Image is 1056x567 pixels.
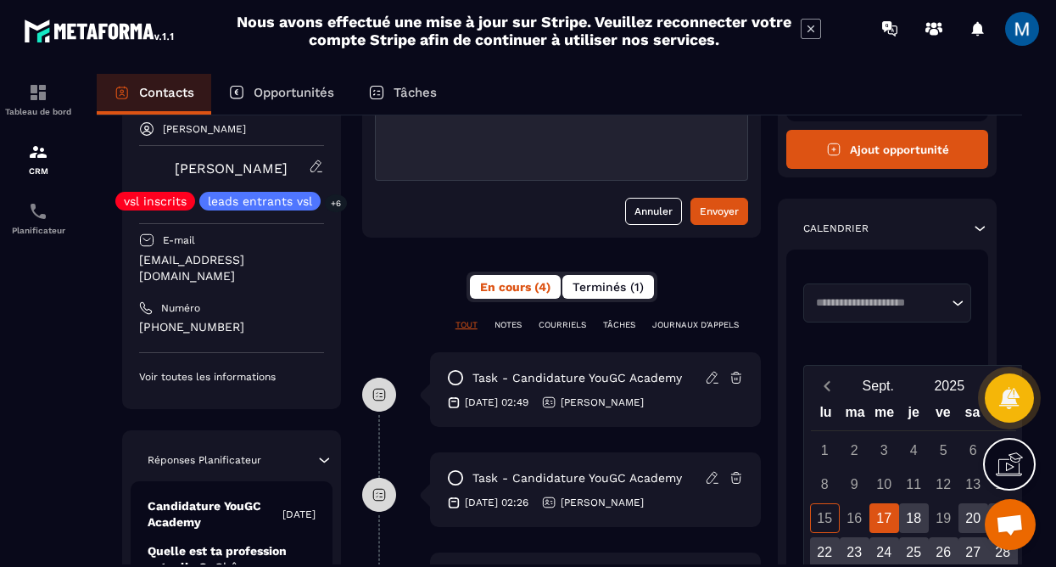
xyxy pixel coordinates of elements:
[811,401,841,430] div: lu
[97,74,211,115] a: Contacts
[899,469,929,499] div: 11
[810,537,840,567] div: 22
[163,123,246,135] p: [PERSON_NAME]
[810,469,840,499] div: 8
[4,188,72,248] a: schedulerschedulerPlanificateur
[810,503,840,533] div: 15
[4,226,72,235] p: Planificateur
[28,142,48,162] img: formation
[208,195,312,207] p: leads entrants vsl
[869,537,899,567] div: 24
[869,469,899,499] div: 10
[958,469,988,499] div: 13
[899,401,929,430] div: je
[139,319,324,335] p: [PHONE_NUMBER]
[24,15,176,46] img: logo
[786,130,988,169] button: Ajout opportunité
[958,537,988,567] div: 27
[841,401,870,430] div: ma
[465,396,528,409] p: [DATE] 02:49
[470,275,561,299] button: En cours (4)
[988,537,1018,567] div: 28
[161,301,200,315] p: Numéro
[842,371,914,401] button: Open months overlay
[958,503,988,533] div: 20
[869,503,899,533] div: 17
[603,319,635,331] p: TÂCHES
[803,283,971,323] div: Search for option
[4,129,72,188] a: formationformationCRM
[455,319,478,331] p: TOUT
[810,295,947,312] input: Search for option
[690,198,748,225] button: Envoyer
[625,198,682,225] button: Annuler
[929,503,958,533] div: 19
[480,280,550,294] span: En cours (4)
[465,496,528,509] p: [DATE] 02:26
[958,435,988,465] div: 6
[236,13,792,48] h2: Nous avons effectué une mise à jour sur Stripe. Veuillez reconnecter votre compte Stripe afin de ...
[562,275,654,299] button: Terminés (1)
[929,537,958,567] div: 26
[4,70,72,129] a: formationformationTableau de bord
[811,374,842,397] button: Previous month
[810,435,840,465] div: 1
[914,371,985,401] button: Open years overlay
[139,370,324,384] p: Voir toutes les informations
[139,252,324,284] p: [EMAIL_ADDRESS][DOMAIN_NAME]
[573,280,644,294] span: Terminés (1)
[899,503,929,533] div: 18
[929,435,958,465] div: 5
[803,222,869,235] p: Calendrier
[351,74,454,115] a: Tâches
[124,195,187,207] p: vsl inscrits
[539,319,586,331] p: COURRIELS
[148,498,282,531] p: Candidature YouGC Academy
[700,203,739,220] div: Envoyer
[494,319,522,331] p: NOTES
[869,401,899,430] div: me
[929,401,958,430] div: ve
[282,508,316,521] p: [DATE]
[985,499,1036,550] div: Ouvrir le chat
[840,469,869,499] div: 9
[899,435,929,465] div: 4
[139,85,194,100] p: Contacts
[929,469,958,499] div: 12
[4,107,72,116] p: Tableau de bord
[652,319,739,331] p: JOURNAUX D'APPELS
[988,435,1018,465] div: 7
[472,470,682,486] p: task - Candidature YouGC Academy
[148,453,261,467] p: Réponses Planificateur
[840,435,869,465] div: 2
[28,82,48,103] img: formation
[394,85,437,100] p: Tâches
[4,166,72,176] p: CRM
[325,194,347,212] p: +6
[561,496,644,509] p: [PERSON_NAME]
[211,74,351,115] a: Opportunités
[958,401,987,430] div: sa
[28,201,48,222] img: scheduler
[840,537,869,567] div: 23
[869,435,899,465] div: 3
[561,396,644,409] p: [PERSON_NAME]
[472,370,682,386] p: task - Candidature YouGC Academy
[840,503,869,533] div: 16
[163,233,195,247] p: E-mail
[899,537,929,567] div: 25
[175,160,288,177] a: [PERSON_NAME]
[254,85,334,100] p: Opportunités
